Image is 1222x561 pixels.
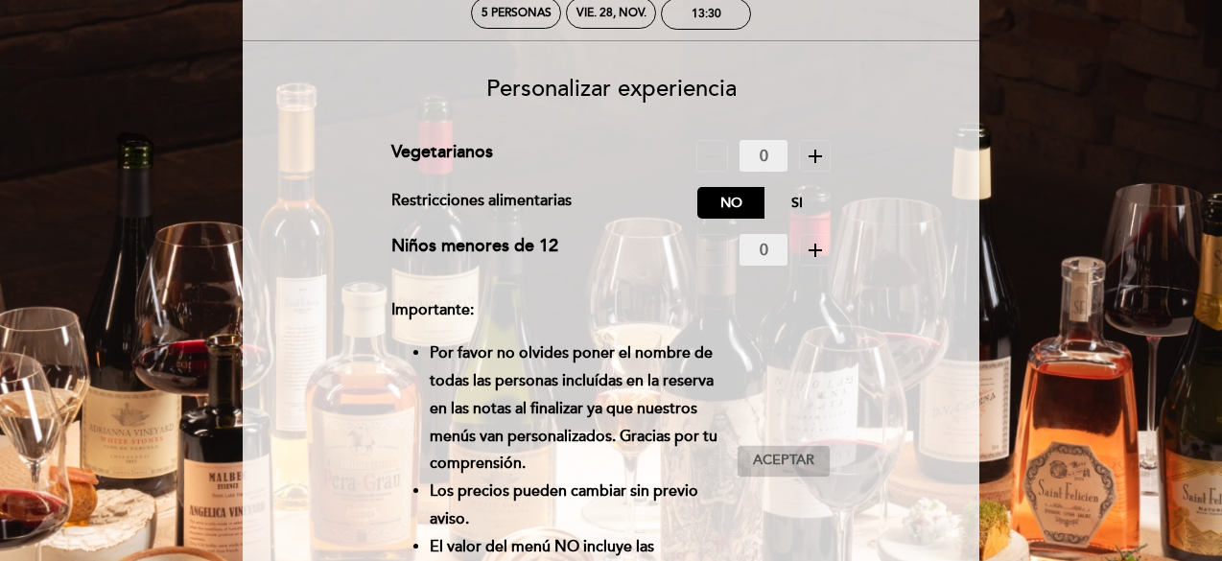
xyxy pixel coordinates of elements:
i: remove [701,239,724,262]
li: Los precios pueden cambiar sin previo aviso. [430,478,722,533]
li: Por favor no olvides poner el nombre de todas las personas incluídas en la reserva en las notas a... [430,339,722,478]
label: Si [764,187,831,219]
span: 5 personas [482,6,552,20]
button: Aceptar [737,445,831,478]
div: vie. 28, nov. [576,6,646,20]
span: Personalizar experiencia [486,75,737,103]
span: Aceptar [753,451,814,471]
label: No [697,187,764,219]
i: remove [701,145,724,168]
div: Niños menores de 12 [391,234,558,266]
i: add [804,239,827,262]
div: Vegetarianos [391,140,493,172]
i: add [804,145,827,168]
div: Restricciones alimentarias [391,187,698,219]
strong: Importante: [391,300,474,319]
div: 13:30 [692,7,721,21]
